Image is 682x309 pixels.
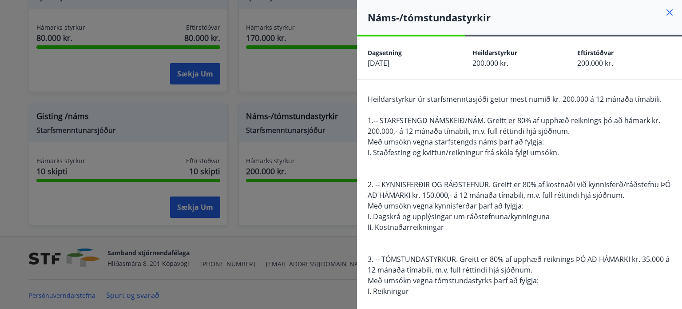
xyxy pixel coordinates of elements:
span: [DATE] [368,58,389,68]
span: Með umsókn vegna kynnisferðar þarf að fylgja: [368,201,523,211]
span: I. Reikningur [368,286,409,296]
span: I. Staðfesting og kvittun/reikningur frá skóla fylgi umsókn. [368,148,559,157]
span: Dagsetning [368,48,402,57]
span: 2. -- KYNNISFERÐIR OG RÁÐSTEFNUR. Greitt er 80% af kostnaði við kynnisferð/ráðstefnu ÞÓ AÐ HÁMARK... [368,180,670,200]
span: Heildarstyrkur úr starfsmenntasjóði getur mest numið kr. 200.000 á 12 mánaða tímabili. [368,94,662,104]
span: 200.000 kr. [472,58,508,68]
span: 200.000 kr. [577,58,613,68]
h4: Náms-/tómstundastyrkir [368,11,682,24]
span: Með umsókn vegna tómstundastyrks þarf að fylgja: [368,276,539,285]
span: Eftirstöðvar [577,48,614,57]
span: Heildarstyrkur [472,48,517,57]
span: I. Dagskrá og upplýsingar um ráðstefnuna/kynninguna [368,212,550,221]
span: II. Kostnaðarreikningar [368,222,444,232]
span: 1.-- STARFSTENGD NÁMSKEIÐ/NÁM. Greitt er 80% af upphæð reiknings þó að hámark kr. 200.000,- á 12 ... [368,116,660,136]
span: 3. -- TÓMSTUNDASTYRKUR. Greitt er 80% af upphæð reiknings ÞÓ AÐ HÁMARKI kr. 35.000 á 12 mánaða tí... [368,254,670,275]
span: Með umsókn vegna starfstengds náms þarf að fylgja: [368,137,544,147]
